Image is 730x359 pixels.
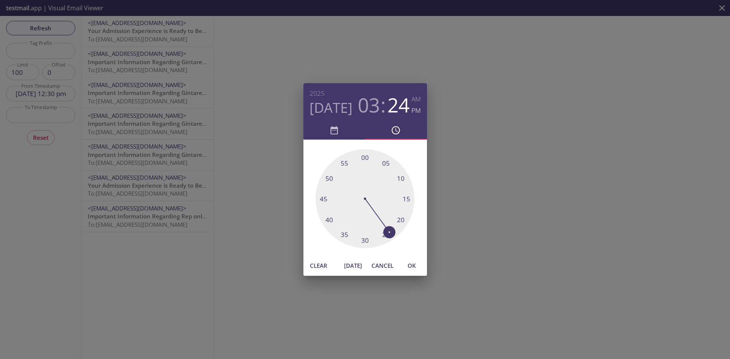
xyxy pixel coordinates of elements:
button: 03 [358,93,380,116]
button: 2025 [309,88,325,99]
button: AM [411,93,421,105]
button: Clear [306,258,331,273]
button: PM [411,105,421,116]
button: Cancel [368,258,397,273]
button: [DATE] [309,99,352,116]
button: 24 [387,93,409,116]
span: Cancel [371,261,394,270]
h3: : [381,93,386,116]
span: OK [403,261,421,270]
button: [DATE] [341,258,365,273]
button: OK [400,258,424,273]
span: [DATE] [344,261,362,270]
span: Clear [309,261,328,270]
